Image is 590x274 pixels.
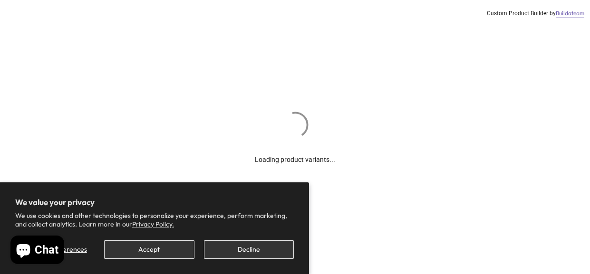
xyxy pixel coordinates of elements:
div: Loading product variants... [255,140,335,165]
p: We use cookies and other technologies to personalize your experience, perform marketing, and coll... [15,211,294,228]
div: Custom Product Builder by [487,9,584,18]
h2: We value your privacy [15,198,294,207]
a: Buildateam [556,9,584,18]
inbox-online-store-chat: Shopify online store chat [8,236,67,266]
button: Accept [104,240,194,259]
button: Decline [204,240,294,259]
a: Privacy Policy. [132,220,174,228]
